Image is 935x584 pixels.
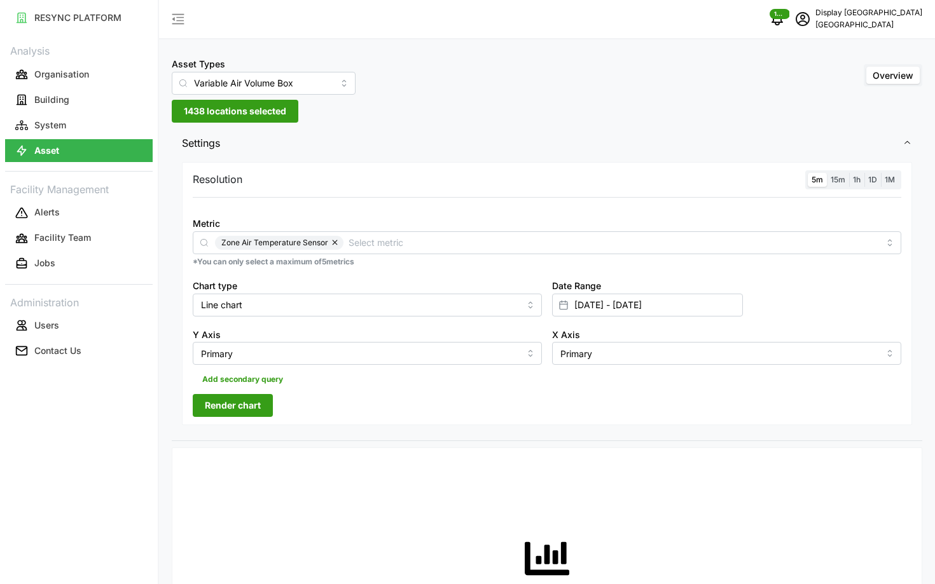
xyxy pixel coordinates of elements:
span: Add secondary query [202,370,283,388]
a: Facility Team [5,226,153,251]
p: Analysis [5,41,153,59]
span: 1M [885,175,895,184]
button: Facility Team [5,227,153,250]
label: Asset Types [172,57,225,71]
button: schedule [790,6,815,32]
input: Select date range [552,294,743,316]
a: Users [5,313,153,338]
label: Y Axis [193,328,221,342]
button: 1438 locations selected [172,100,298,123]
span: 5m [812,175,823,184]
button: Building [5,88,153,111]
p: Organisation [34,68,89,81]
p: Facility Team [34,231,91,244]
button: System [5,114,153,137]
a: Alerts [5,200,153,226]
span: 1h [853,175,861,184]
button: Alerts [5,201,153,224]
p: Display [GEOGRAPHIC_DATA] [815,7,922,19]
p: [GEOGRAPHIC_DATA] [815,19,922,31]
button: Contact Us [5,339,153,362]
input: Select metric [349,235,879,249]
span: Overview [873,70,913,81]
a: Jobs [5,251,153,276]
label: Date Range [552,279,601,293]
p: Jobs [34,257,55,269]
a: Contact Us [5,338,153,363]
p: System [34,119,66,132]
a: Organisation [5,62,153,87]
p: Contact Us [34,344,81,357]
a: System [5,112,153,138]
label: X Axis [552,328,580,342]
span: Render chart [205,395,261,416]
p: RESYNC PLATFORM [34,11,121,24]
button: Add secondary query [193,370,293,389]
div: Settings [172,159,922,441]
span: 1438 locations selected [184,100,286,122]
button: Settings [172,128,922,159]
span: Zone Air Temperature Sensor [221,236,328,250]
input: Select chart type [193,294,542,316]
span: 1D [868,175,877,184]
span: 15m [831,175,845,184]
button: Jobs [5,252,153,275]
a: Asset [5,138,153,163]
p: Users [34,319,59,332]
button: RESYNC PLATFORM [5,6,153,29]
span: 1045 [774,10,786,18]
p: Building [34,93,69,106]
button: Asset [5,139,153,162]
button: Render chart [193,394,273,417]
a: RESYNC PLATFORM [5,5,153,31]
p: *You can only select a maximum of 5 metrics [193,257,901,268]
input: Select X axis [552,342,901,365]
label: Chart type [193,279,237,293]
a: Building [5,87,153,112]
p: Facility Management [5,179,153,198]
p: Asset [34,144,59,157]
button: Organisation [5,63,153,86]
button: Users [5,314,153,337]
button: notifications [765,6,790,32]
p: Resolution [193,172,242,187]
input: Select Y axis [193,342,542,365]
p: Administration [5,292,153,311]
label: Metric [193,217,220,231]
span: Settings [182,128,903,159]
p: Alerts [34,206,60,219]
